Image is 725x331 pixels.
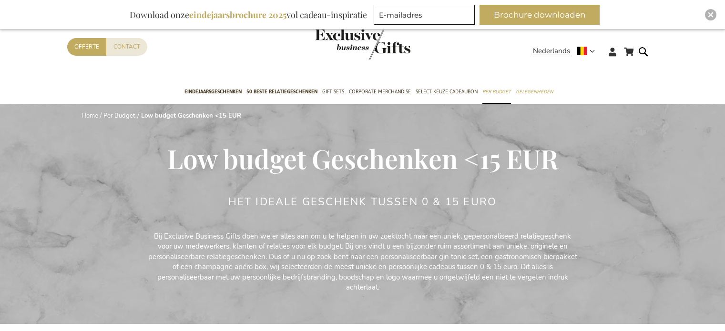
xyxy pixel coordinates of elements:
span: 50 beste relatiegeschenken [246,87,317,97]
div: Download onze vol cadeau-inspiratie [125,5,371,25]
a: Contact [106,38,147,56]
form: marketing offers and promotions [374,5,478,28]
a: Per Budget [103,111,135,120]
p: Bij Exclusive Business Gifts doen we er alles aan om u te helpen in uw zoektocht naar een uniek, ... [148,231,577,293]
span: Eindejaarsgeschenken [184,87,242,97]
a: Offerte [67,38,106,56]
img: Close [708,12,714,18]
a: Home [82,111,98,120]
span: Gelegenheden [516,87,553,97]
input: E-mailadres [374,5,475,25]
div: Nederlands [533,46,601,57]
span: Gift Sets [322,87,344,97]
a: store logo [315,29,363,60]
h2: Het ideale geschenk tussen 0 & 15 euro [228,196,497,208]
strong: Low budget Geschenken <15 EUR [141,111,241,120]
span: Select Keuze Cadeaubon [416,87,478,97]
span: Nederlands [533,46,570,57]
span: Corporate Merchandise [349,87,411,97]
b: eindejaarsbrochure 2025 [189,9,286,20]
span: Low budget Geschenken <15 EUR [167,140,558,176]
button: Brochure downloaden [480,5,600,25]
span: Per Budget [482,87,511,97]
img: Exclusive Business gifts logo [315,29,410,60]
div: Close [705,9,716,20]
